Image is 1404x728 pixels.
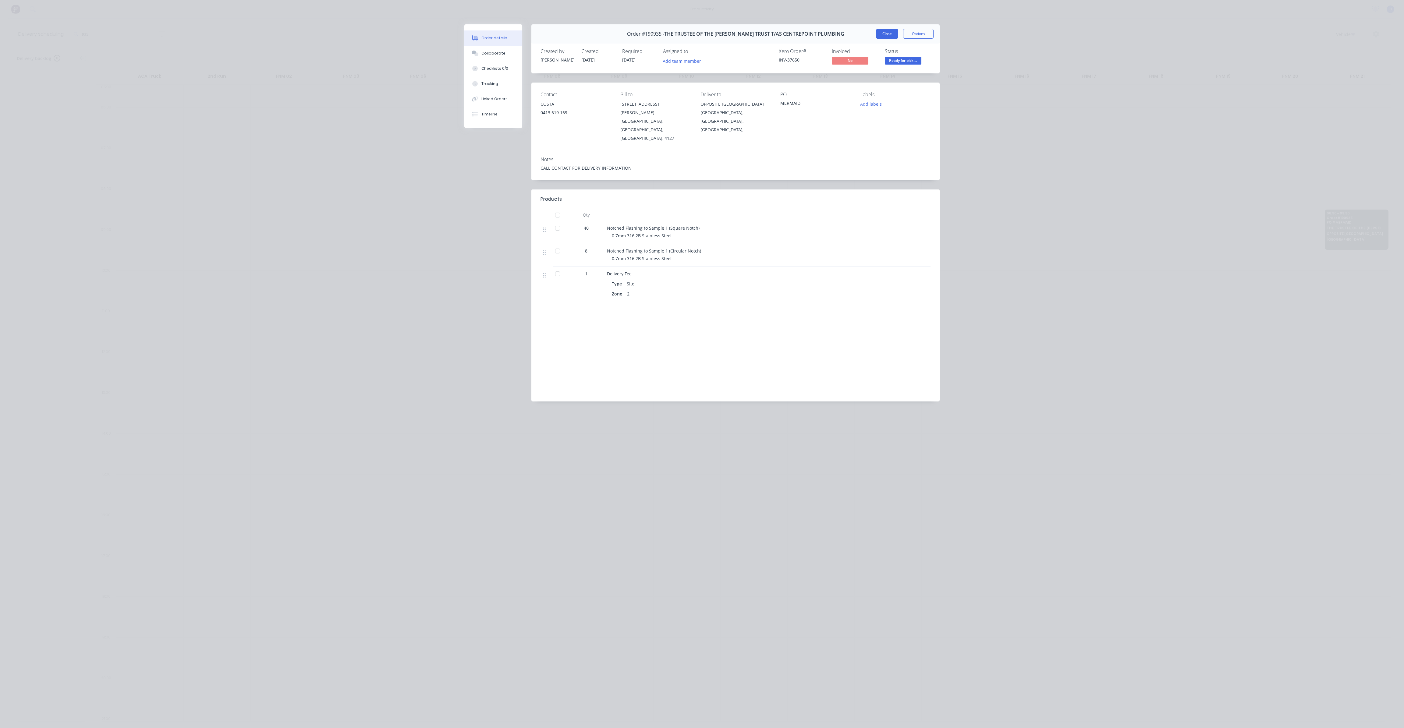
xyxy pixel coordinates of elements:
div: [GEOGRAPHIC_DATA], [GEOGRAPHIC_DATA], [GEOGRAPHIC_DATA], 4127 [620,117,690,143]
span: No [832,57,868,64]
div: Deliver to [700,92,771,97]
div: Type [612,279,624,288]
div: [GEOGRAPHIC_DATA], [GEOGRAPHIC_DATA], [GEOGRAPHIC_DATA], [700,108,771,134]
div: Bill to [620,92,690,97]
div: Zone [612,289,625,298]
div: Linked Orders [481,96,508,102]
div: Assigned to [663,48,724,54]
button: Add labels [857,100,885,108]
div: PO [780,92,850,97]
button: Checklists 0/0 [464,61,522,76]
span: 40 [584,225,589,231]
div: Products [541,196,562,203]
div: Labels [860,92,931,97]
span: [DATE] [581,57,595,63]
div: Status [885,48,931,54]
span: Notched Flashing to Sample 1 (Square Notch) [607,225,700,231]
button: Close [876,29,898,39]
div: [PERSON_NAME] [541,57,574,63]
span: Notched Flashing to Sample 1 (Circular Notch) [607,248,701,254]
div: OPPOSITE [GEOGRAPHIC_DATA][GEOGRAPHIC_DATA], [GEOGRAPHIC_DATA], [GEOGRAPHIC_DATA], [700,100,771,134]
div: COSTA0413 619 169 [541,100,611,119]
div: Checklists 0/0 [481,66,508,71]
div: INV-37650 [779,57,824,63]
div: [STREET_ADDRESS][PERSON_NAME][GEOGRAPHIC_DATA], [GEOGRAPHIC_DATA], [GEOGRAPHIC_DATA], 4127 [620,100,690,143]
div: CALL CONTACT FOR DELIVERY INFORMATION [541,165,931,171]
button: Ready for pick ... [885,57,921,66]
div: 0413 619 169 [541,108,611,117]
div: Site [624,279,637,288]
div: MERMAID [780,100,850,108]
button: Add team member [660,57,704,65]
span: Ready for pick ... [885,57,921,64]
div: OPPOSITE [GEOGRAPHIC_DATA] [700,100,771,108]
div: Collaborate [481,51,505,56]
div: Created by [541,48,574,54]
button: Options [903,29,934,39]
span: Delivery Fee [607,271,632,277]
button: Add team member [663,57,704,65]
button: Tracking [464,76,522,91]
span: 1 [585,270,587,277]
div: [STREET_ADDRESS][PERSON_NAME] [620,100,690,117]
div: Required [622,48,656,54]
div: Xero Order # [779,48,824,54]
span: 8 [585,248,587,254]
button: Order details [464,30,522,46]
span: Order #190935 - [627,31,664,37]
div: Timeline [481,111,498,117]
div: Created [581,48,615,54]
button: Linked Orders [464,91,522,107]
div: COSTA [541,100,611,108]
span: THE TRUSTEE OF THE [PERSON_NAME] TRUST T/AS CENTREPOINT PLUMBING [664,31,844,37]
button: Collaborate [464,46,522,61]
div: Order details [481,35,507,41]
button: Timeline [464,107,522,122]
span: [DATE] [622,57,636,63]
div: 2 [625,289,632,298]
div: Invoiced [832,48,877,54]
div: Notes [541,157,931,162]
span: 0.7mm 316 2B Stainless Steel [612,256,672,261]
span: 0.7mm 316 2B Stainless Steel [612,233,672,239]
div: Qty [568,209,604,221]
div: Contact [541,92,611,97]
div: Tracking [481,81,498,87]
